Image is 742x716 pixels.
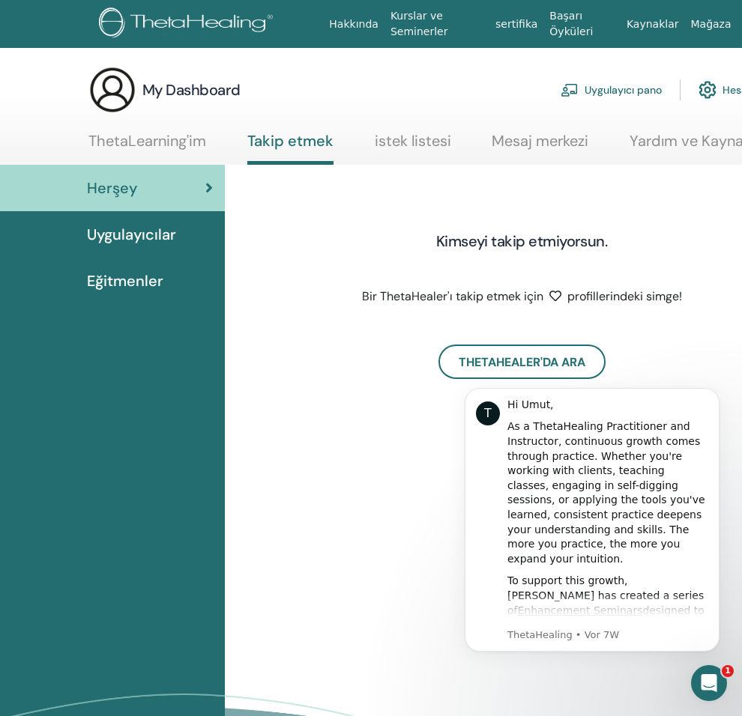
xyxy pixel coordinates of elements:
[334,231,709,252] h3: Kimseyi takip etmiyorsun.
[561,73,662,106] a: Uygulayıcı pano
[76,235,201,247] a: Enhancement Seminars
[99,7,278,41] img: logo.png
[699,77,717,103] img: cog.svg
[87,223,176,246] span: Uygulayıcılar
[691,665,727,701] iframe: Intercom live chat
[65,259,266,273] p: Message from ThetaHealing, sent Vor 7W
[65,204,266,366] div: To support this growth, [PERSON_NAME] has created a series of designed to help you refine your kn...
[489,10,543,38] a: sertifika
[87,177,137,199] span: Herşey
[438,345,606,379] a: ThetaHealer'da Ara
[88,66,136,114] img: generic-user-icon.jpg
[621,10,685,38] a: Kaynaklar
[334,288,709,306] p: Bir ThetaHealer'ı takip etmek için profillerindeki simge!
[88,132,206,161] a: ThetaLearning'im
[543,2,621,46] a: Başarı Öyküleri
[684,10,737,38] a: Mağaza
[384,2,489,46] a: Kurslar ve Seminerler
[561,83,579,97] img: chalkboard-teacher.svg
[323,10,384,38] a: Hakkında
[722,665,734,677] span: 1
[375,132,451,161] a: istek listesi
[142,79,241,100] h3: My Dashboard
[442,369,742,709] iframe: Intercom notifications Nachricht
[492,132,588,161] a: Mesaj merkezi
[247,132,334,165] a: Takip etmek
[87,270,163,292] span: Eğitmenler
